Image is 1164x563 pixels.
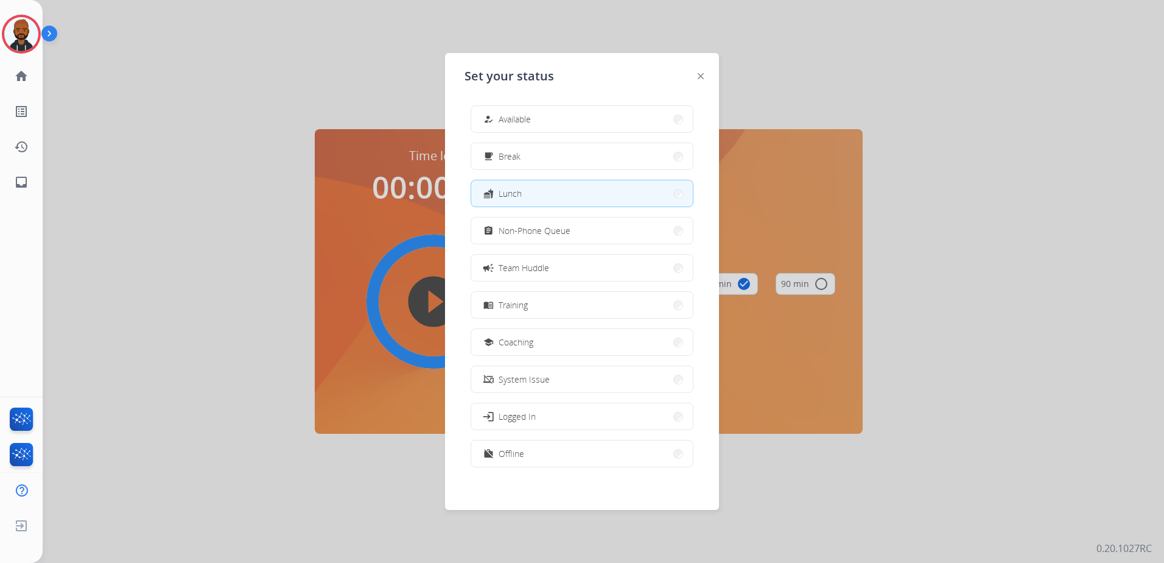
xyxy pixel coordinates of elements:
mat-icon: home [14,69,29,83]
span: Lunch [499,187,522,200]
span: Available [499,113,531,126]
mat-icon: how_to_reg [483,114,494,124]
mat-icon: list_alt [14,104,29,119]
span: Break [499,150,521,163]
button: Team Huddle [471,255,693,281]
mat-icon: free_breakfast [483,151,494,161]
mat-icon: history [14,140,29,154]
mat-icon: fastfood [483,188,494,199]
mat-icon: phonelink_off [483,374,494,384]
img: close-button [698,73,704,79]
button: System Issue [471,366,693,392]
span: Offline [499,447,524,460]
button: Logged In [471,403,693,430]
span: System Issue [499,373,550,386]
button: Lunch [471,180,693,207]
span: Logged In [499,410,536,423]
button: Coaching [471,329,693,355]
mat-icon: login [482,410,494,422]
mat-icon: work_off [483,448,494,459]
span: Training [499,299,528,311]
button: Offline [471,441,693,467]
button: Non-Phone Queue [471,218,693,244]
mat-icon: menu_book [483,300,494,310]
mat-icon: school [483,337,494,347]
span: Team Huddle [499,261,549,274]
mat-icon: campaign [482,261,494,274]
mat-icon: inbox [14,175,29,189]
button: Break [471,143,693,169]
mat-icon: assignment [483,225,494,236]
span: Coaching [499,336,533,349]
p: 0.20.1027RC [1096,541,1152,556]
span: Non-Phone Queue [499,224,570,237]
button: Training [471,292,693,318]
button: Available [471,106,693,132]
span: Set your status [465,68,554,85]
img: avatar [4,17,38,51]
